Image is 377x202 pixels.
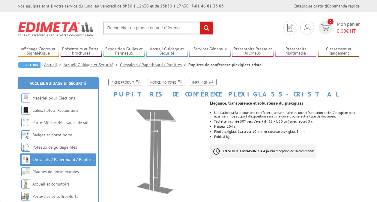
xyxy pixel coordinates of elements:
[18,62,40,68] a: Retour
[21,180,30,189] img: Accueil et comptoirs
[32,108,79,113] a: Cafés, Hôtels, Restaurants
[105,101,206,202] img: pupitres_et_comptoirs_4906.jpg
[275,46,317,56] a: Présentoirs Multimédia
[103,22,213,34] input: Rechercher un produit ou une référence...
[21,106,30,115] img: Cafés, Hôtels, Restaurants
[328,19,334,25] span: 0
[210,144,316,158] p: à réception de la commande
[44,62,64,67] a: Accueil
[294,3,360,9] div: |
[214,111,359,118] li: Utilisation parfaite pour une conférence, un séminaire ou une présentation orale. Ce pupitre peut...
[318,46,360,56] a: Classement et Rangement
[32,132,73,138] a: Badges et porte-noms
[21,118,30,127] img: Porte-Affiches/Messages de sol
[294,3,326,9] a: Catalogue gratuit
[321,24,330,31] img: devis rapide
[32,120,88,125] a: Porte-Affiches/Messages de sol
[337,28,360,34] span: € HT
[32,95,75,101] a: Matériel pour Élections
[188,62,263,68] li: Pupitres de conférence plexiglass-cristal
[210,100,303,106] strong: Elégance, transparence et robustesse du plexiglass
[304,24,310,31] img: devis rapide
[21,94,30,102] img: Matériel pour Élections
[200,22,213,34] input: rechercher
[146,46,188,56] a: Accueil Guidage et Sécurité
[223,149,273,153] strong: EN STOCK, LIVRAISON 3 à 4 jours
[21,130,30,139] img: Badges et porte-noms
[214,120,359,123] li: Tablette inclinée 30° vers l'avant (H 32 x L 50 cm) avec rebord 3 cm.
[18,46,59,56] a: Affichage Cadres et Signalétique
[32,144,77,150] a: Poteaux de guidage files
[18,3,224,9] div: Nos équipes sont à votre service du lundi au vendredi de 8h30 à 12h30 et de 13h30 à 17h30
[214,125,359,128] li: Hauteur 104 cm
[61,46,102,56] a: Présentoirs et Porte-brochures
[189,46,231,56] a: Services Généraux
[337,28,346,34] span: 0,00
[64,62,120,67] a: Accueil Guidage et Sécurité
[189,79,217,85] a: Imprimer
[32,157,94,162] a: Chevalets / Paperboard / Pupitres
[337,21,360,34] span: Mon panier
[317,21,360,34] a: devis rapide 0 Mon panier 0,00€ HT
[21,155,30,164] img: Chevalets / Paperboard / Pupitres
[32,181,70,187] a: Accueil et comptoirs
[147,79,185,85] a: Notice Montage
[32,169,79,174] a: Plaques de porte murales
[327,3,360,9] a: Commande rapide
[120,62,188,67] a: Chevalets / Paperboard / Pupitres
[21,143,30,152] img: Poteaux de guidage files
[21,167,30,176] img: Plaques de porte murales
[214,135,359,138] li: Poids 8 kg
[192,3,224,9] strong: 01 46 81 33 03
[30,81,86,86] a: Accueil Guidage et Sécurité
[232,46,274,56] a: Présentoirs Presse et Journaux
[108,79,143,85] a: Fiche produit
[18,18,94,40] img: Edimeta
[287,24,293,31] img: devis rapide
[103,46,145,56] a: Exposition Grilles et Panneaux
[214,130,359,133] li: Pied plexiglass épaisseur 10 mm et tablette plexiglass 5 mm
[21,192,30,201] img: Porte-clés et coffres-forts
[32,194,78,199] a: Porte-clés et coffres-forts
